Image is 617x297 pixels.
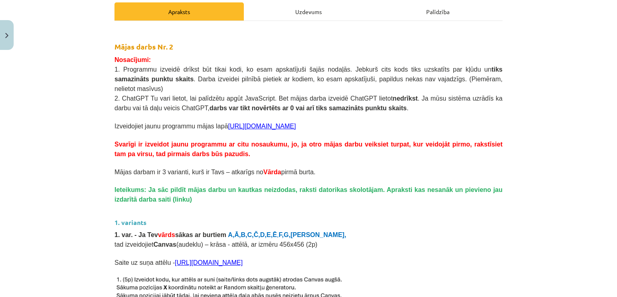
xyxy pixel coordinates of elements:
b: Canvas [153,241,176,248]
span: 1. Programmu izveidē drīkst būt tikai kodi, ko esam apskatījuši šajās nodaļās. Jebkurš cits kods ... [114,66,503,92]
span: , [277,231,346,238]
strong: Mājas darbs Nr. 2 [114,42,173,51]
div: Palīdzība [373,2,503,21]
span: A,Ā,B,C,Č,D,E,Ē [228,231,277,238]
span: Mājas darbam ir 3 varianti, kurš ir Tavs – atkarīgs no pirmā burta. [114,169,315,175]
a: [URL][DOMAIN_NAME] [175,259,243,266]
span: tad izveidojiet (audeklu) – krāsa - attēlā, ar izmēru 456x456 (2p) [114,241,317,248]
span: 1. var. - Ja Tev sākas ar burtiem [114,231,226,238]
span: Saite uz suņa attēlu - [114,259,243,266]
div: Uzdevums [244,2,373,21]
span: Ieteikums: Ja sāc pildīt mājas darbu un kautkas neizdodas, raksti datorikas skolotājam. Apraksti ... [114,186,503,203]
strong: 1. variants [114,218,147,227]
b: tiks samazināts punktu skaits [114,66,503,82]
a: [URL][DOMAIN_NAME] [228,123,296,130]
b: nedrīkst [393,95,418,102]
span: Nosacījumi: [114,56,151,63]
div: Apraksts [114,2,244,21]
span: vārds [158,231,175,238]
b: F,G,[PERSON_NAME], [279,231,346,238]
span: Vārda [264,169,281,175]
img: icon-close-lesson-0947bae3869378f0d4975bcd49f059093ad1ed9edebbc8119c70593378902aed.svg [5,33,8,38]
span: 2. ChatGPT Tu vari lietot, lai palīdzētu apgūt JavaScript. Bet mājas darba izveidē ChatGPT lietot... [114,95,503,111]
span: Izveidojiet jaunu programmu mājas lapā [114,123,296,130]
b: darbs var tikt novērtēts ar 0 vai arī tiks samazināts punktu skaits [210,105,407,111]
span: Svarīgi ir izveidot jaunu programmu ar citu nosaukumu, jo, ja otro mājas darbu veiksiet turpat, k... [114,141,503,157]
